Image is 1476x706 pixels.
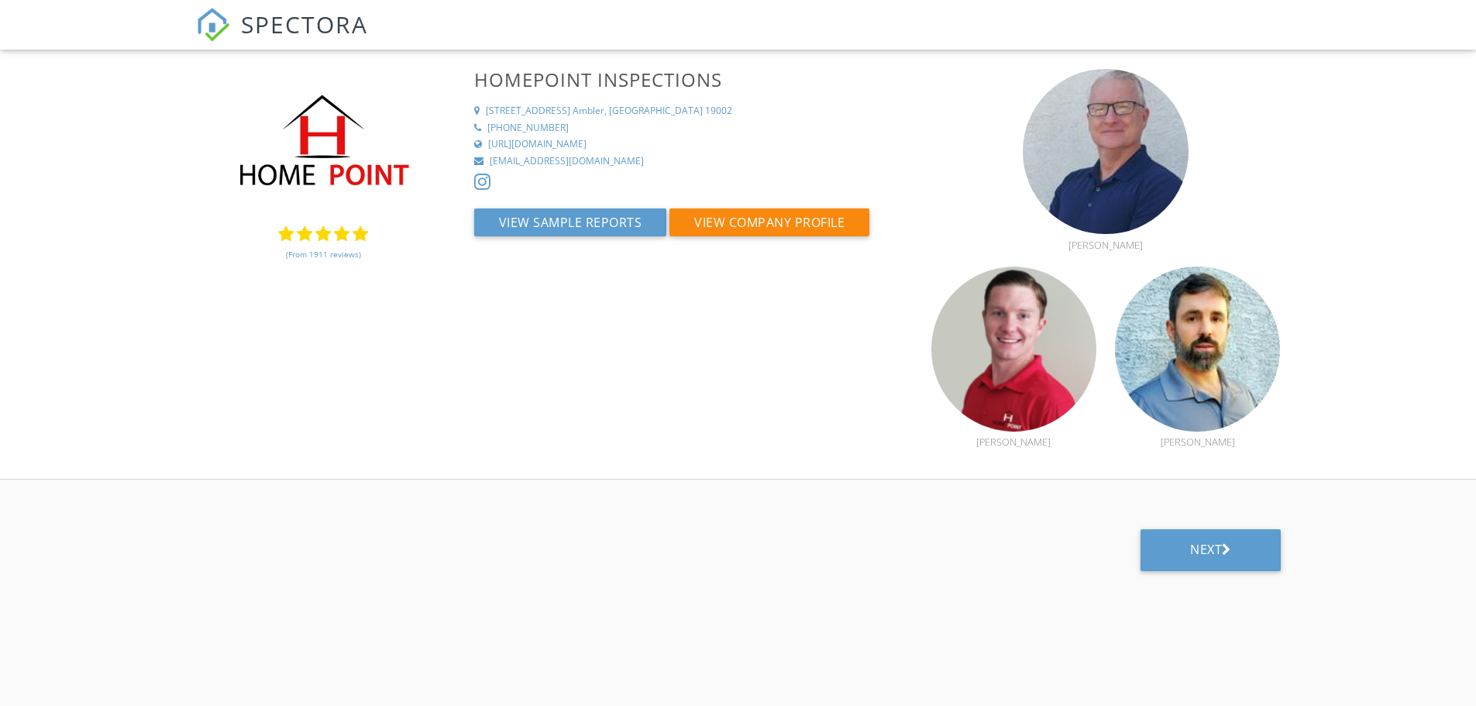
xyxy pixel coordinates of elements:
[1023,221,1188,250] a: [PERSON_NAME]
[487,122,569,135] div: [PHONE_NUMBER]
[1190,542,1231,557] div: Next
[196,21,368,53] a: SPECTORA
[573,105,732,118] div: Ambler, [GEOGRAPHIC_DATA] 19002
[1023,239,1188,251] div: [PERSON_NAME]
[669,219,869,236] a: View Company Profile
[474,105,913,118] a: [STREET_ADDRESS] Ambler, [GEOGRAPHIC_DATA] 19002
[474,122,913,135] a: [PHONE_NUMBER]
[1115,418,1280,448] a: [PERSON_NAME]
[931,418,1096,448] a: [PERSON_NAME]
[196,8,230,42] img: The Best Home Inspection Software - Spectora
[474,155,913,168] a: [EMAIL_ADDRESS][DOMAIN_NAME]
[931,436,1096,448] div: [PERSON_NAME]
[1023,69,1188,234] img: new_head_shot_2.jpg
[488,138,587,151] div: [URL][DOMAIN_NAME]
[196,69,451,218] img: Home_Point_Logo.jpg
[474,69,913,90] h3: HomePoint Inspections
[490,155,644,168] div: [EMAIL_ADDRESS][DOMAIN_NAME]
[474,208,667,236] button: View Sample Reports
[241,8,368,40] span: SPECTORA
[286,241,361,267] a: (From 1911 reviews)
[931,267,1096,432] img: profile_pic_1.png
[474,219,670,236] a: View Sample Reports
[1115,267,1280,432] img: tom_2.jpg
[474,138,913,151] a: [URL][DOMAIN_NAME]
[486,105,570,118] div: [STREET_ADDRESS]
[669,208,869,236] button: View Company Profile
[1115,436,1280,448] div: [PERSON_NAME]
